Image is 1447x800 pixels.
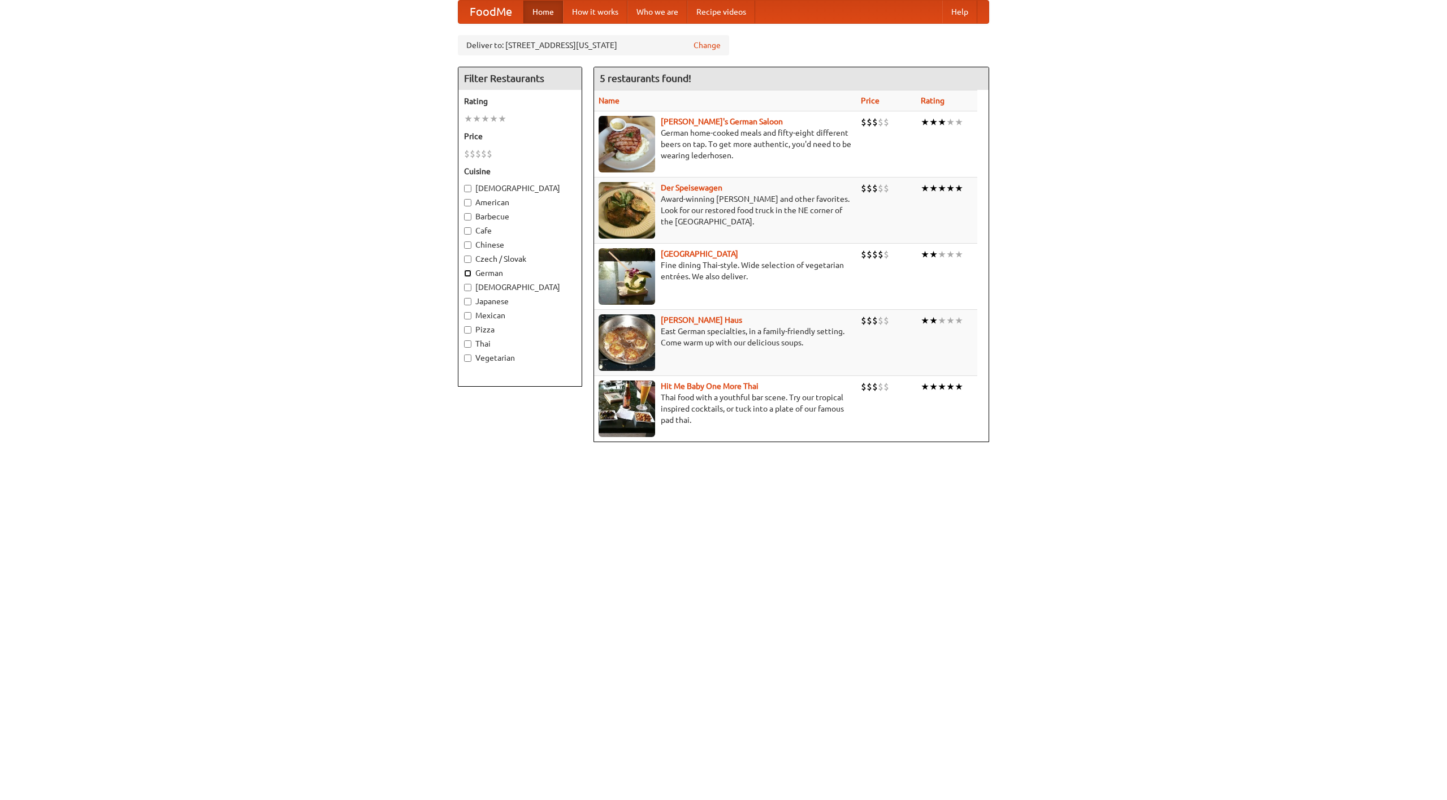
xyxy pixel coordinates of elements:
input: American [464,199,471,206]
input: German [464,270,471,277]
img: speisewagen.jpg [599,182,655,239]
img: babythai.jpg [599,380,655,437]
a: How it works [563,1,627,23]
li: ★ [946,248,955,261]
label: Vegetarian [464,352,576,364]
a: FoodMe [458,1,523,23]
a: Home [523,1,563,23]
li: $ [883,380,889,393]
img: kohlhaus.jpg [599,314,655,371]
img: esthers.jpg [599,116,655,172]
li: ★ [946,314,955,327]
li: ★ [498,113,506,125]
li: $ [470,148,475,160]
a: Who we are [627,1,687,23]
p: Thai food with a youthful bar scene. Try our tropical inspired cocktails, or tuck into a plate of... [599,392,852,426]
li: $ [475,148,481,160]
li: $ [867,182,872,194]
ng-pluralize: 5 restaurants found! [600,73,691,84]
li: ★ [938,314,946,327]
input: Japanese [464,298,471,305]
li: $ [878,380,883,393]
li: $ [861,116,867,128]
p: Fine dining Thai-style. Wide selection of vegetarian entrées. We also deliver. [599,260,852,282]
li: ★ [929,248,938,261]
li: ★ [921,248,929,261]
li: ★ [955,380,963,393]
a: Recipe videos [687,1,755,23]
li: $ [861,314,867,327]
label: Japanese [464,296,576,307]
li: $ [878,116,883,128]
li: ★ [946,182,955,194]
input: Czech / Slovak [464,256,471,263]
label: Thai [464,338,576,349]
li: $ [464,148,470,160]
label: Pizza [464,324,576,335]
li: $ [861,182,867,194]
li: ★ [921,380,929,393]
li: ★ [921,116,929,128]
label: [DEMOGRAPHIC_DATA] [464,183,576,194]
li: $ [872,182,878,194]
li: $ [861,248,867,261]
label: Mexican [464,310,576,321]
a: Name [599,96,619,105]
input: Cafe [464,227,471,235]
b: Der Speisewagen [661,183,722,192]
li: $ [867,116,872,128]
li: ★ [929,116,938,128]
li: ★ [929,314,938,327]
li: $ [872,380,878,393]
label: Cafe [464,225,576,236]
h5: Price [464,131,576,142]
li: $ [487,148,492,160]
li: ★ [946,116,955,128]
input: Mexican [464,312,471,319]
li: $ [481,148,487,160]
input: [DEMOGRAPHIC_DATA] [464,284,471,291]
a: Hit Me Baby One More Thai [661,382,759,391]
li: ★ [955,182,963,194]
li: $ [872,116,878,128]
p: German home-cooked meals and fifty-eight different beers on tap. To get more authentic, you'd nee... [599,127,852,161]
li: ★ [938,248,946,261]
h5: Rating [464,96,576,107]
h5: Cuisine [464,166,576,177]
li: $ [861,380,867,393]
li: $ [878,248,883,261]
a: Rating [921,96,945,105]
li: ★ [938,116,946,128]
a: Help [942,1,977,23]
li: ★ [473,113,481,125]
label: [DEMOGRAPHIC_DATA] [464,282,576,293]
a: [GEOGRAPHIC_DATA] [661,249,738,258]
label: American [464,197,576,208]
li: ★ [921,314,929,327]
li: ★ [938,380,946,393]
li: $ [878,314,883,327]
p: East German specialties, in a family-friendly setting. Come warm up with our delicious soups. [599,326,852,348]
b: [PERSON_NAME]'s German Saloon [661,117,783,126]
li: $ [867,380,872,393]
input: Thai [464,340,471,348]
div: Deliver to: [STREET_ADDRESS][US_STATE] [458,35,729,55]
p: Award-winning [PERSON_NAME] and other favorites. Look for our restored food truck in the NE corne... [599,193,852,227]
li: ★ [938,182,946,194]
li: ★ [464,113,473,125]
label: Barbecue [464,211,576,222]
input: [DEMOGRAPHIC_DATA] [464,185,471,192]
li: ★ [489,113,498,125]
li: ★ [921,182,929,194]
li: $ [872,248,878,261]
h4: Filter Restaurants [458,67,582,90]
input: Chinese [464,241,471,249]
a: [PERSON_NAME] Haus [661,315,742,325]
input: Vegetarian [464,354,471,362]
a: Price [861,96,880,105]
li: $ [867,248,872,261]
li: ★ [946,380,955,393]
